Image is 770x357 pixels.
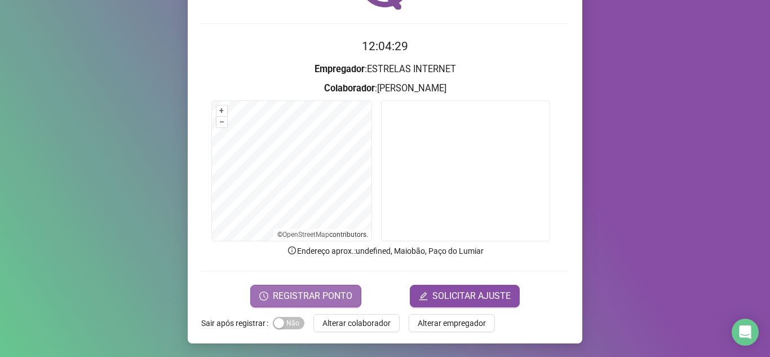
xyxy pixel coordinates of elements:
[201,81,569,96] h3: : [PERSON_NAME]
[322,317,391,329] span: Alterar colaborador
[362,39,408,53] time: 12:04:29
[201,245,569,257] p: Endereço aprox. : undefined, Maiobão, Paço do Lumiar
[409,314,495,332] button: Alterar empregador
[419,292,428,301] span: edit
[201,314,273,332] label: Sair após registrar
[313,314,400,332] button: Alterar colaborador
[287,245,297,255] span: info-circle
[250,285,361,307] button: REGISTRAR PONTO
[216,105,227,116] button: +
[732,319,759,346] div: Open Intercom Messenger
[315,64,365,74] strong: Empregador
[201,62,569,77] h3: : ESTRELAS INTERNET
[273,289,352,303] span: REGISTRAR PONTO
[259,292,268,301] span: clock-circle
[410,285,520,307] button: editSOLICITAR AJUSTE
[216,117,227,127] button: –
[277,231,368,239] li: © contributors.
[324,83,375,94] strong: Colaborador
[432,289,511,303] span: SOLICITAR AJUSTE
[282,231,329,239] a: OpenStreetMap
[418,317,486,329] span: Alterar empregador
